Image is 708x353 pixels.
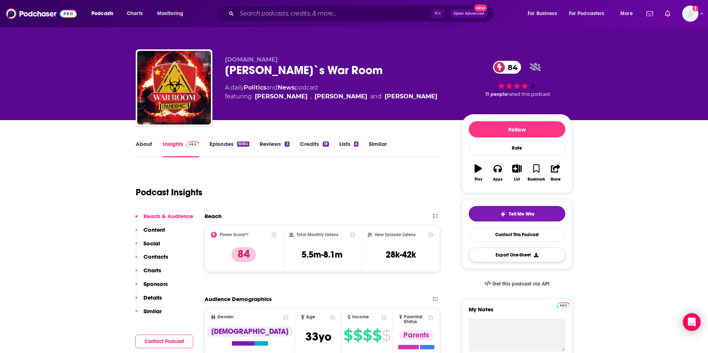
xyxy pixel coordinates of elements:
h1: Podcast Insights [136,187,202,198]
span: $ [372,329,381,341]
a: Get this podcast via API [479,275,555,293]
button: Show profile menu [682,6,698,22]
span: and [370,92,382,101]
p: 84 [232,247,256,262]
div: Parents [399,330,434,340]
a: Steve Bannon [255,92,308,101]
a: Charts [122,8,147,20]
button: Bookmark [527,160,546,186]
button: List [507,160,527,186]
a: Podchaser - Follow, Share and Rate Podcasts [6,7,77,21]
a: Pro website [557,301,570,308]
a: Contact This Podcast [469,227,565,242]
span: Tell Me Why [509,211,534,217]
div: Apps [493,177,503,182]
div: 84 11 peoplerated this podcast [462,56,572,102]
button: Open AdvancedNew [450,9,487,18]
a: InsightsPodchaser Pro [163,140,199,157]
a: 84 [493,61,521,74]
span: and [266,84,278,91]
span: Open Advanced [454,12,484,15]
button: Export One-Sheet [469,248,565,262]
div: Rate [469,140,565,155]
img: Podchaser Pro [186,141,199,147]
div: List [514,177,520,182]
a: Show notifications dropdown [662,7,673,20]
span: $ [344,329,353,341]
p: Similar [143,308,162,315]
button: open menu [564,8,615,20]
div: A daily podcast [225,83,437,101]
button: Contact Podcast [135,335,193,348]
span: Podcasts [91,8,113,19]
button: Content [135,226,165,240]
label: My Notes [469,306,565,319]
span: Income [352,315,369,319]
a: Raheem Kassam [385,92,437,101]
button: Contacts [135,253,168,267]
div: 6 [354,141,358,147]
span: Gender [217,315,234,319]
img: Podchaser Pro [557,303,570,308]
div: Open Intercom Messenger [683,313,701,331]
h2: Reach [205,213,222,220]
span: Charts [127,8,143,19]
div: 6084 [237,141,249,147]
img: tell me why sparkle [500,211,506,217]
button: Social [135,240,160,254]
p: Charts [143,267,161,274]
h2: New Episode Listens [375,232,416,237]
a: Episodes6084 [209,140,249,157]
span: Monitoring [157,8,183,19]
span: , [310,92,312,101]
button: Share [546,160,565,186]
a: Reviews3 [260,140,289,157]
button: Sponsors [135,280,168,294]
span: ⌘ K [431,9,444,18]
p: Reach & Audience [143,213,193,220]
a: Lists6 [339,140,358,157]
button: Details [135,294,162,308]
p: Content [143,226,165,233]
button: Play [469,160,488,186]
div: Share [551,177,560,182]
a: Credits18 [300,140,329,157]
div: 18 [323,141,329,147]
span: rated this podcast [507,91,550,97]
span: $ [382,329,391,341]
button: Charts [135,267,161,280]
span: $ [353,329,362,341]
button: Follow [469,121,565,137]
span: More [620,8,633,19]
h2: Total Monthly Listens [296,232,338,237]
span: Get this podcast via API [492,281,549,287]
a: Show notifications dropdown [643,7,656,20]
span: New [474,4,487,11]
p: Contacts [143,253,168,260]
p: Social [143,240,160,247]
span: featuring [225,92,437,101]
button: Reach & Audience [135,213,193,226]
p: Details [143,294,162,301]
button: open menu [615,8,642,20]
p: Sponsors [143,280,168,287]
span: For Podcasters [569,8,604,19]
span: Parental Status [404,315,426,324]
div: Search podcasts, credits, & more... [223,5,501,22]
button: open menu [152,8,193,20]
input: Search podcasts, credits, & more... [237,8,431,20]
span: Logged in as Libby.Trese.TGI [682,6,698,22]
span: Age [306,315,315,319]
button: open menu [523,8,566,20]
img: User Profile [682,6,698,22]
span: 11 people [485,91,507,97]
div: Play [475,177,482,182]
button: tell me why sparkleTell Me Why [469,206,565,221]
a: Bannon`s War Room [137,51,211,125]
svg: Add a profile image [693,6,698,11]
span: 84 [500,61,521,74]
h3: 28k-42k [386,249,416,260]
span: For Business [528,8,557,19]
a: Similar [369,140,387,157]
h3: 5.5m-8.1m [302,249,343,260]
